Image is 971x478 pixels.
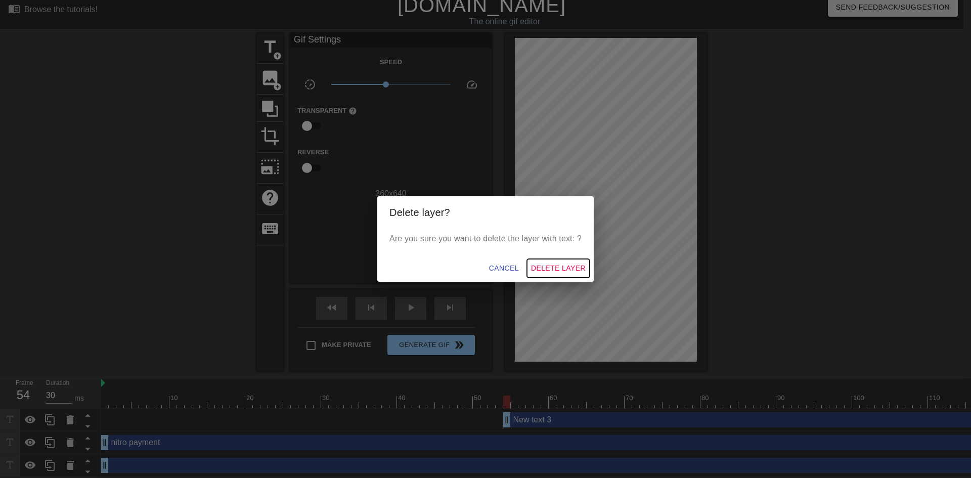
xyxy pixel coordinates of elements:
[489,262,519,275] span: Cancel
[527,259,590,278] button: Delete Layer
[531,262,586,275] span: Delete Layer
[485,259,523,278] button: Cancel
[389,233,582,245] p: Are you sure you want to delete the layer with text: ?
[389,204,582,221] h2: Delete layer?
